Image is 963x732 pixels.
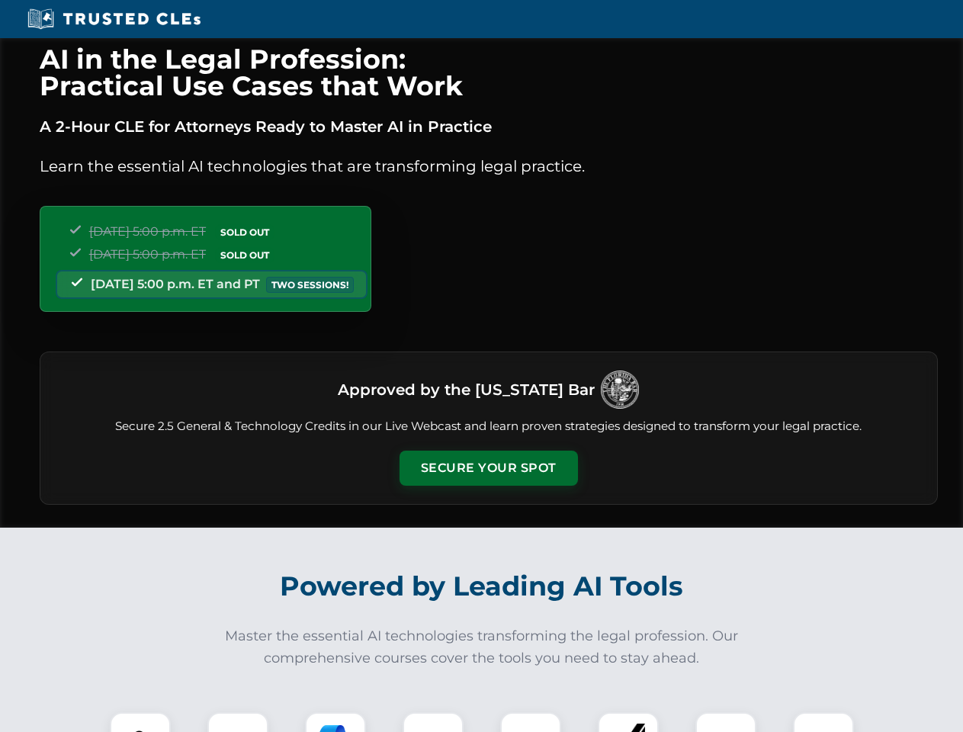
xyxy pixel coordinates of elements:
h3: Approved by the [US_STATE] Bar [338,376,595,403]
h1: AI in the Legal Profession: Practical Use Cases that Work [40,46,938,99]
span: SOLD OUT [215,247,274,263]
span: [DATE] 5:00 p.m. ET [89,224,206,239]
span: SOLD OUT [215,224,274,240]
p: Learn the essential AI technologies that are transforming legal practice. [40,154,938,178]
span: [DATE] 5:00 p.m. ET [89,247,206,262]
img: Trusted CLEs [23,8,205,30]
p: A 2-Hour CLE for Attorneys Ready to Master AI in Practice [40,114,938,139]
p: Master the essential AI technologies transforming the legal profession. Our comprehensive courses... [215,625,749,669]
button: Secure Your Spot [400,451,578,486]
p: Secure 2.5 General & Technology Credits in our Live Webcast and learn proven strategies designed ... [59,418,919,435]
h2: Powered by Leading AI Tools [59,560,904,613]
img: Logo [601,371,639,409]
